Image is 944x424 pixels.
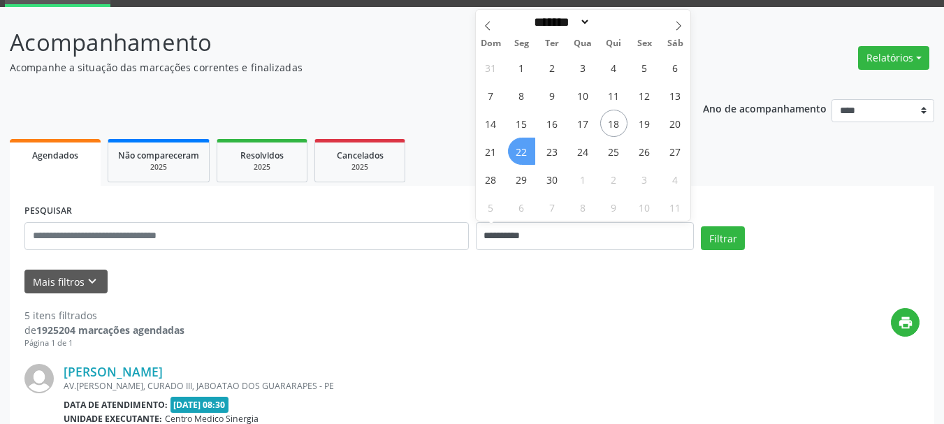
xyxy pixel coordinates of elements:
[662,110,689,137] span: Setembro 20, 2025
[477,166,504,193] span: Setembro 28, 2025
[662,54,689,81] span: Setembro 6, 2025
[24,308,184,323] div: 5 itens filtrados
[701,226,745,250] button: Filtrar
[590,15,637,29] input: Year
[600,110,627,137] span: Setembro 18, 2025
[539,193,566,221] span: Outubro 7, 2025
[898,315,913,330] i: print
[24,270,108,294] button: Mais filtroskeyboard_arrow_down
[64,399,168,411] b: Data de atendimento:
[118,162,199,173] div: 2025
[64,380,710,392] div: AV.[PERSON_NAME], CURADO III, JABOATAO DOS GUARARAPES - PE
[24,337,184,349] div: Página 1 de 1
[598,39,629,48] span: Qui
[858,46,929,70] button: Relatórios
[508,110,535,137] span: Setembro 15, 2025
[567,39,598,48] span: Qua
[477,193,504,221] span: Outubro 5, 2025
[662,166,689,193] span: Outubro 4, 2025
[118,149,199,161] span: Não compareceram
[24,323,184,337] div: de
[36,323,184,337] strong: 1925204 marcações agendadas
[631,166,658,193] span: Outubro 3, 2025
[539,82,566,109] span: Setembro 9, 2025
[325,162,395,173] div: 2025
[631,193,658,221] span: Outubro 10, 2025
[170,397,229,413] span: [DATE] 08:30
[539,54,566,81] span: Setembro 2, 2025
[662,82,689,109] span: Setembro 13, 2025
[508,82,535,109] span: Setembro 8, 2025
[508,54,535,81] span: Setembro 1, 2025
[629,39,660,48] span: Sex
[10,60,657,75] p: Acompanhe a situação das marcações correntes e finalizadas
[508,166,535,193] span: Setembro 29, 2025
[600,82,627,109] span: Setembro 11, 2025
[240,149,284,161] span: Resolvidos
[600,138,627,165] span: Setembro 25, 2025
[539,138,566,165] span: Setembro 23, 2025
[477,138,504,165] span: Setembro 21, 2025
[660,39,690,48] span: Sáb
[539,110,566,137] span: Setembro 16, 2025
[85,274,100,289] i: keyboard_arrow_down
[600,193,627,221] span: Outubro 9, 2025
[891,308,920,337] button: print
[477,110,504,137] span: Setembro 14, 2025
[600,166,627,193] span: Outubro 2, 2025
[477,54,504,81] span: Agosto 31, 2025
[600,54,627,81] span: Setembro 4, 2025
[477,82,504,109] span: Setembro 7, 2025
[569,54,597,81] span: Setembro 3, 2025
[24,200,72,222] label: PESQUISAR
[539,166,566,193] span: Setembro 30, 2025
[569,166,597,193] span: Outubro 1, 2025
[10,25,657,60] p: Acompanhamento
[703,99,827,117] p: Ano de acompanhamento
[569,110,597,137] span: Setembro 17, 2025
[569,82,597,109] span: Setembro 10, 2025
[32,149,78,161] span: Agendados
[569,138,597,165] span: Setembro 24, 2025
[506,39,537,48] span: Seg
[631,138,658,165] span: Setembro 26, 2025
[537,39,567,48] span: Ter
[24,364,54,393] img: img
[508,138,535,165] span: Setembro 22, 2025
[508,193,535,221] span: Outubro 6, 2025
[662,193,689,221] span: Outubro 11, 2025
[530,15,591,29] select: Month
[476,39,507,48] span: Dom
[631,54,658,81] span: Setembro 5, 2025
[337,149,384,161] span: Cancelados
[569,193,597,221] span: Outubro 8, 2025
[662,138,689,165] span: Setembro 27, 2025
[631,110,658,137] span: Setembro 19, 2025
[631,82,658,109] span: Setembro 12, 2025
[64,364,163,379] a: [PERSON_NAME]
[227,162,297,173] div: 2025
